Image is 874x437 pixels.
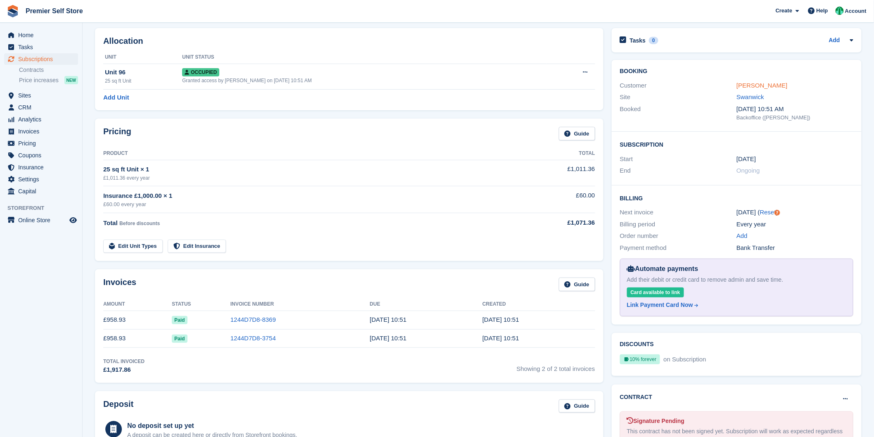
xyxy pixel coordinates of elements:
time: 2023-12-01 00:00:00 UTC [736,154,756,164]
div: Unit 96 [105,68,182,77]
div: Insurance £1,000.00 × 1 [103,191,505,201]
span: Home [18,29,68,41]
div: Booked [620,104,737,122]
span: Total [103,219,118,226]
div: Card available to link [627,287,684,297]
div: Site [620,93,737,102]
div: End [620,166,737,176]
div: Backoffice ([PERSON_NAME]) [736,114,853,122]
a: Guide [559,127,595,140]
th: Product [103,147,505,160]
span: Before discounts [119,221,160,226]
a: Premier Self Store [22,4,86,18]
div: Total Invoiced [103,358,145,365]
div: Automate payments [627,264,846,274]
h2: Deposit [103,399,133,413]
a: menu [4,53,78,65]
a: Preview store [68,215,78,225]
a: menu [4,161,78,173]
h2: Discounts [620,341,853,348]
div: Next invoice [620,208,737,217]
th: Invoice Number [230,298,370,311]
a: [PERSON_NAME] [736,82,787,89]
div: Billing period [620,220,737,229]
th: Unit [103,51,182,64]
span: CRM [18,102,68,113]
div: No deposit set up yet [127,421,297,431]
span: Online Store [18,214,68,226]
div: NEW [64,76,78,84]
a: Swanwick [736,93,764,100]
span: on Subscription [662,356,706,363]
td: £1,011.36 [505,160,595,186]
a: Edit Unit Types [103,240,163,253]
span: Price increases [19,76,59,84]
a: menu [4,114,78,125]
div: Start [620,154,737,164]
span: Insurance [18,161,68,173]
a: 1244D7D8-8369 [230,316,276,323]
a: menu [4,173,78,185]
a: menu [4,185,78,197]
div: Link Payment Card Now [627,301,693,309]
div: £1,011.36 every year [103,174,505,182]
span: Showing 2 of 2 total invoices [517,358,595,375]
div: £1,071.36 [505,218,595,228]
div: Tooltip anchor [774,209,781,216]
span: Invoices [18,126,68,137]
span: Paid [172,316,187,324]
div: Payment method [620,243,737,253]
h2: Billing [620,194,853,202]
a: Link Payment Card Now [627,301,843,309]
h2: Subscription [620,140,853,148]
span: Analytics [18,114,68,125]
h2: Contract [620,393,653,401]
a: menu [4,150,78,161]
span: Ongoing [736,167,760,174]
span: Capital [18,185,68,197]
h2: Pricing [103,127,131,140]
span: Create [776,7,792,15]
a: menu [4,138,78,149]
div: Granted access by [PERSON_NAME] on [DATE] 10:51 AM [182,77,546,84]
a: 1244D7D8-3754 [230,335,276,342]
time: 2024-12-02 10:51:10 UTC [370,316,406,323]
td: £958.93 [103,329,172,348]
img: Peter Pring [836,7,844,15]
a: menu [4,102,78,113]
h2: Tasks [630,37,646,44]
a: Add [736,231,748,241]
time: 2024-12-01 10:51:39 UTC [482,316,519,323]
div: Customer [620,81,737,90]
a: Guide [559,399,595,413]
th: Status [172,298,230,311]
a: Reset [760,209,776,216]
a: menu [4,126,78,137]
a: menu [4,214,78,226]
div: 25 sq ft Unit [105,77,182,85]
th: Total [505,147,595,160]
div: [DATE] 10:51 AM [736,104,853,114]
time: 2023-12-01 10:51:10 UTC [482,335,519,342]
span: Settings [18,173,68,185]
a: Add Unit [103,93,129,102]
span: Pricing [18,138,68,149]
span: Account [845,7,867,15]
th: Amount [103,298,172,311]
a: menu [4,29,78,41]
span: Tasks [18,41,68,53]
div: Order number [620,231,737,241]
div: 25 sq ft Unit × 1 [103,165,505,174]
h2: Booking [620,68,853,75]
time: 2023-12-02 10:51:10 UTC [370,335,406,342]
div: 0 [649,37,658,44]
span: Subscriptions [18,53,68,65]
div: Every year [736,220,853,229]
div: Bank Transfer [736,243,853,253]
h2: Allocation [103,36,595,46]
div: Signature Pending [627,417,846,425]
span: Storefront [7,204,82,212]
th: Unit Status [182,51,546,64]
th: Created [482,298,595,311]
span: Paid [172,335,187,343]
